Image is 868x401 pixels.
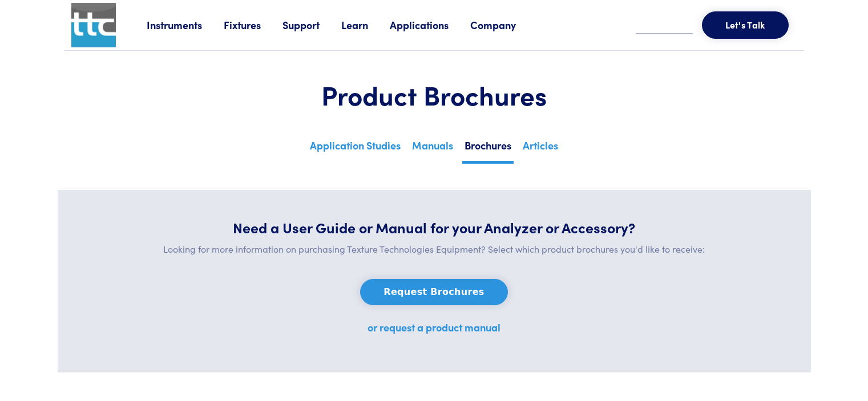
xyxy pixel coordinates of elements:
[390,18,470,32] a: Applications
[462,136,514,164] a: Brochures
[71,3,116,47] img: ttc_logo_1x1_v1.0.png
[360,279,507,305] button: Request Brochures
[410,136,455,161] a: Manuals
[702,11,789,39] button: Let's Talk
[368,320,500,334] a: or request a product manual
[341,18,390,32] a: Learn
[92,78,777,111] h1: Product Brochures
[85,217,784,237] h5: Need a User Guide or Manual for your Analyzer or Accessory?
[85,242,784,257] p: Looking for more information on purchasing Texture Technologies Equipment? Select which product b...
[470,18,538,32] a: Company
[520,136,560,161] a: Articles
[224,18,282,32] a: Fixtures
[147,18,224,32] a: Instruments
[282,18,341,32] a: Support
[308,136,403,161] a: Application Studies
